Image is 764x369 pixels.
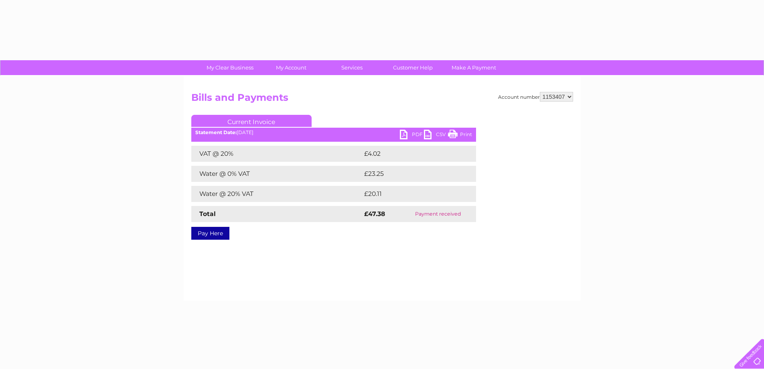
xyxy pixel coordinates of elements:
[191,146,362,162] td: VAT @ 20%
[400,130,424,141] a: PDF
[191,92,573,107] h2: Bills and Payments
[258,60,324,75] a: My Account
[498,92,573,102] div: Account number
[362,166,460,182] td: £23.25
[191,130,476,135] div: [DATE]
[380,60,446,75] a: Customer Help
[441,60,507,75] a: Make A Payment
[362,186,458,202] td: £20.11
[362,146,457,162] td: £4.02
[191,115,312,127] a: Current Invoice
[400,206,476,222] td: Payment received
[424,130,448,141] a: CSV
[191,166,362,182] td: Water @ 0% VAT
[319,60,385,75] a: Services
[448,130,472,141] a: Print
[199,210,216,218] strong: Total
[191,227,229,240] a: Pay Here
[195,129,237,135] b: Statement Date:
[191,186,362,202] td: Water @ 20% VAT
[197,60,263,75] a: My Clear Business
[364,210,385,218] strong: £47.38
